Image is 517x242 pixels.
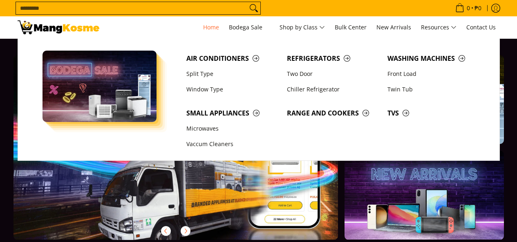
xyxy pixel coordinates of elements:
[199,16,223,38] a: Home
[383,51,484,66] a: Washing Machines
[335,23,367,31] span: Bulk Center
[186,53,279,64] span: Air Conditioners
[387,108,480,118] span: TVs
[182,121,283,136] a: Microwaves
[186,108,279,118] span: Small Appliances
[283,51,383,66] a: Refrigerators
[182,137,283,152] a: Vaccum Cleaners
[18,20,99,34] img: Mang Kosme: Your Home Appliances Warehouse Sale Partner!
[376,23,411,31] span: New Arrivals
[182,66,283,82] a: Split Type
[157,222,175,240] button: Previous
[280,22,325,33] span: Shop by Class
[229,22,270,33] span: Bodega Sale
[287,53,379,64] span: Refrigerators
[473,5,483,11] span: ₱0
[331,16,371,38] a: Bulk Center
[383,82,484,97] a: Twin Tub
[203,23,219,31] span: Home
[247,2,260,14] button: Search
[421,22,457,33] span: Resources
[466,5,471,11] span: 0
[43,51,157,122] img: Bodega Sale
[383,105,484,121] a: TVs
[372,16,415,38] a: New Arrivals
[225,16,274,38] a: Bodega Sale
[275,16,329,38] a: Shop by Class
[283,82,383,97] a: Chiller Refrigerator
[182,82,283,97] a: Window Type
[182,105,283,121] a: Small Appliances
[283,105,383,121] a: Range and Cookers
[453,4,484,13] span: •
[387,53,480,64] span: Washing Machines
[417,16,461,38] a: Resources
[107,16,500,38] nav: Main Menu
[383,66,484,82] a: Front Load
[466,23,496,31] span: Contact Us
[182,51,283,66] a: Air Conditioners
[287,108,379,118] span: Range and Cookers
[177,222,195,240] button: Next
[283,66,383,82] a: Two Door
[462,16,500,38] a: Contact Us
